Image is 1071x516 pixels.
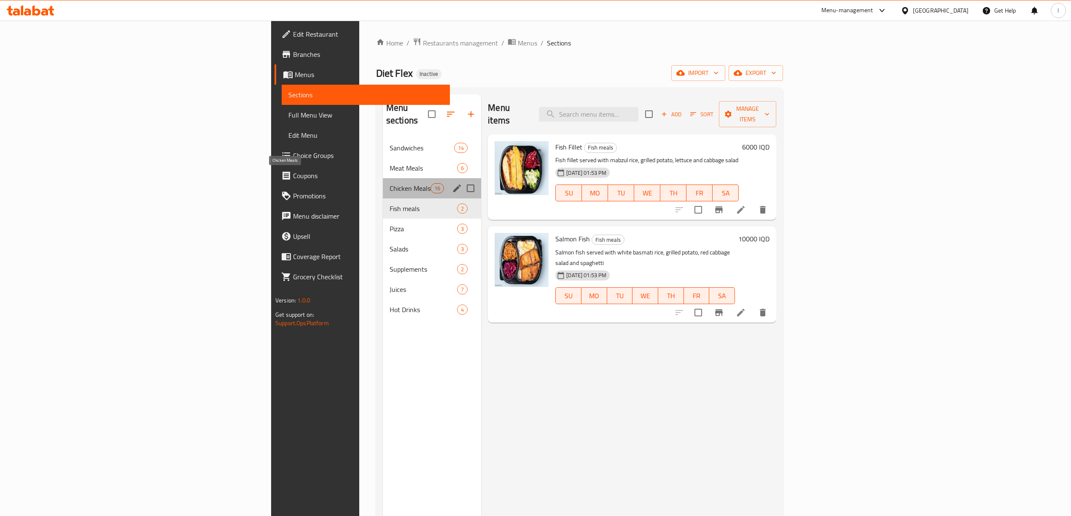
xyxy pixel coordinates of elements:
img: Fish Fillet [495,141,549,195]
button: Manage items [719,101,776,127]
button: SU [555,287,581,304]
span: Fish meals [584,143,616,152]
span: [DATE] 01:53 PM [563,271,610,279]
span: FR [687,290,706,302]
span: Menus [518,38,537,48]
button: WE [632,287,658,304]
div: [GEOGRAPHIC_DATA] [913,6,969,15]
a: Coupons [274,166,450,186]
span: 14 [455,144,467,152]
div: Fish meals [584,143,617,153]
li: / [541,38,544,48]
li: / [501,38,504,48]
div: Pizza3 [383,219,481,239]
a: Support.OpsPlatform [275,318,329,329]
span: export [735,68,776,78]
span: SA [716,187,735,199]
span: TU [611,290,630,302]
span: 4 [457,306,467,314]
span: l [1058,6,1059,15]
div: Hot Drinks4 [383,299,481,320]
span: Add [660,110,683,119]
span: Select all sections [423,105,441,123]
button: FR [684,287,710,304]
span: MO [585,187,605,199]
div: Supplements2 [383,259,481,279]
div: items [454,143,468,153]
div: items [457,284,468,294]
div: items [457,244,468,254]
span: Add item [658,108,685,121]
a: Edit Restaurant [274,24,450,44]
span: Chicken Meals [390,183,431,193]
span: Promotions [293,191,443,201]
span: FR [690,187,709,199]
h6: 6000 IQD [742,141,770,153]
button: SU [555,184,582,201]
span: 2 [457,205,467,213]
span: Hot Drinks [390,305,457,315]
input: search [539,107,638,122]
span: Select to update [689,201,707,219]
button: Branch-specific-item [709,302,729,323]
span: Sandwiches [390,143,454,153]
div: Supplements [390,264,457,274]
span: Full Menu View [288,110,443,120]
button: MO [582,184,608,201]
a: Menus [508,37,537,48]
span: 3 [457,245,467,253]
div: Fish meals [390,203,457,214]
div: items [457,224,468,234]
span: TH [664,187,683,199]
div: Chicken Meals16edit [383,178,481,198]
span: Grocery Checklist [293,272,443,282]
button: export [729,65,783,81]
span: SU [559,187,579,199]
span: Manage items [726,104,770,125]
span: Juices [390,284,457,294]
div: Salads3 [383,239,481,259]
img: Salmon Fish [495,233,549,287]
span: Edit Restaurant [293,29,443,39]
div: Fish meals [592,235,624,245]
span: Salmon Fish [555,233,590,245]
span: Get support on: [275,309,314,320]
span: 1.0.0 [297,295,310,306]
span: Sort items [685,108,719,121]
span: Meat Meals [390,163,457,173]
span: Sort [690,110,713,119]
a: Branches [274,44,450,64]
span: SU [559,290,578,302]
button: SA [713,184,739,201]
span: 16 [431,184,444,192]
span: Choice Groups [293,150,443,160]
button: SA [709,287,735,304]
button: TU [607,287,633,304]
nav: breadcrumb [376,37,783,48]
span: Sections [288,90,443,100]
span: Menu disclaimer [293,211,443,221]
span: 6 [457,164,467,172]
button: Add [658,108,685,121]
div: items [431,183,444,193]
button: WE [634,184,660,201]
div: items [457,264,468,274]
a: Menus [274,64,450,85]
a: Edit menu item [736,307,746,318]
div: Salads [390,244,457,254]
span: Select to update [689,304,707,321]
button: Branch-specific-item [709,200,729,220]
button: Add section [461,104,481,124]
p: Salmon fish served with white basmati rice, grilled potato, red cabbage salad and spaghetti [555,247,735,268]
h6: 10000 IQD [738,233,770,245]
span: SA [713,290,732,302]
span: Menus [295,70,443,80]
div: items [457,163,468,173]
nav: Menu sections [383,134,481,323]
button: TH [658,287,684,304]
a: Edit Menu [282,125,450,145]
h2: Menu items [488,102,529,127]
div: Menu-management [821,5,873,16]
